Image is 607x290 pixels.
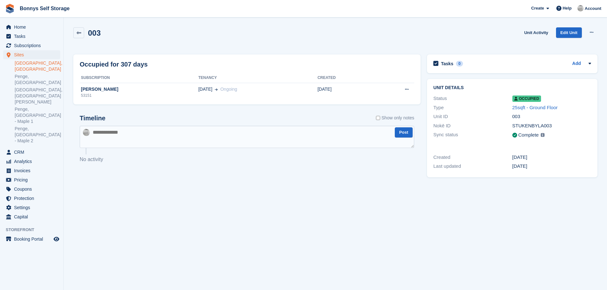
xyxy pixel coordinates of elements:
h2: Occupied for 307 days [80,60,148,69]
span: Ongoing [220,87,237,92]
span: Analytics [14,157,52,166]
span: Protection [14,194,52,203]
span: Booking Portal [14,235,52,244]
input: Show only notes [376,115,380,121]
a: menu [3,23,60,32]
a: Penge, [GEOGRAPHIC_DATA] - Maple 2 [15,126,60,144]
div: Status [433,95,512,102]
span: Sites [14,50,52,59]
a: Add [572,60,581,67]
a: Penge, [GEOGRAPHIC_DATA] [15,74,60,86]
span: Coupons [14,185,52,194]
span: Settings [14,203,52,212]
label: Show only notes [376,115,414,121]
a: Bonnys Self Storage [17,3,72,14]
span: Account [585,5,601,12]
a: menu [3,166,60,175]
a: [GEOGRAPHIC_DATA], [GEOGRAPHIC_DATA][PERSON_NAME] [15,87,60,105]
span: Create [531,5,544,11]
div: Last updated [433,163,512,170]
a: 25sqft - Ground Floor [512,105,558,110]
span: Pricing [14,175,52,184]
a: [GEOGRAPHIC_DATA], [GEOGRAPHIC_DATA] [15,60,60,72]
a: menu [3,32,60,41]
a: Edit Unit [556,27,582,38]
img: icon-info-grey-7440780725fd019a000dd9b08b2336e03edf1995a4989e88bcd33f0948082b44.svg [541,133,545,137]
div: [PERSON_NAME] [80,86,198,93]
div: Unit ID [433,113,512,120]
a: menu [3,175,60,184]
span: [DATE] [198,86,212,93]
span: CRM [14,148,52,157]
h2: Tasks [441,61,453,67]
h2: 003 [88,29,101,37]
a: menu [3,148,60,157]
div: 003 [512,113,591,120]
a: menu [3,194,60,203]
div: 53151 [80,93,198,98]
h2: Timeline [80,115,105,122]
td: [DATE] [317,83,373,102]
span: Help [563,5,572,11]
th: Subscription [80,73,198,83]
img: stora-icon-8386f47178a22dfd0bd8f6a31ec36ba5ce8667c1dd55bd0f319d3a0aa187defe.svg [5,4,15,13]
div: Created [433,154,512,161]
span: Home [14,23,52,32]
button: Post [395,127,413,138]
a: Penge, [GEOGRAPHIC_DATA] - Maple 1 [15,106,60,124]
a: menu [3,50,60,59]
span: Tasks [14,32,52,41]
th: Created [317,73,373,83]
span: Occupied [512,95,541,102]
a: menu [3,235,60,244]
a: menu [3,41,60,50]
p: No activity [80,156,414,163]
div: Type [433,104,512,111]
a: Unit Activity [522,27,551,38]
img: James Bonny [83,129,90,136]
span: Invoices [14,166,52,175]
div: STUKENBYLA003 [512,122,591,130]
div: Sync status [433,131,512,139]
a: Preview store [53,235,60,243]
span: Storefront [6,227,63,233]
a: menu [3,157,60,166]
div: [DATE] [512,163,591,170]
a: menu [3,203,60,212]
span: Subscriptions [14,41,52,50]
a: menu [3,185,60,194]
div: 0 [456,61,463,67]
span: Capital [14,212,52,221]
a: menu [3,212,60,221]
img: James Bonny [577,5,584,11]
h2: Unit details [433,85,591,90]
div: [DATE] [512,154,591,161]
th: Tenancy [198,73,317,83]
div: Nokē ID [433,122,512,130]
div: Complete [518,131,539,139]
